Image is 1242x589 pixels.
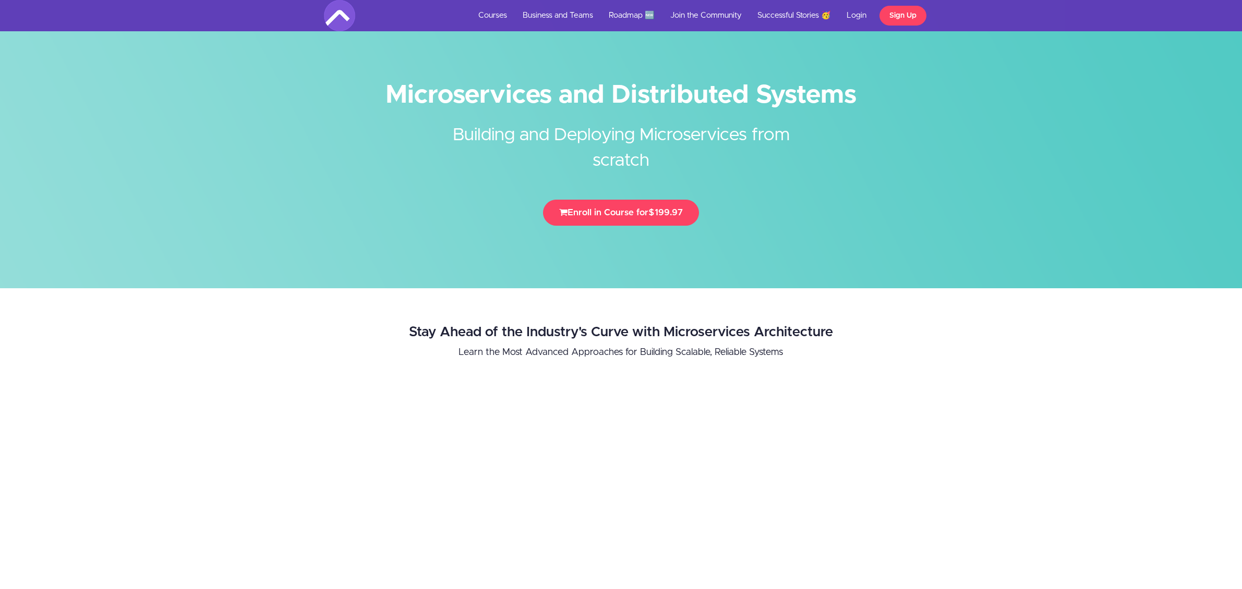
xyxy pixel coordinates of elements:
[543,200,699,226] button: Enroll in Course for$199.97
[210,325,1032,340] h2: Stay Ahead of the Industry's Curve with Microservices Architecture
[324,83,919,107] h1: Microservices and Distributed Systems
[210,345,1032,360] p: Learn the Most Advanced Approaches for Building Scalable, Reliable Systems
[879,6,926,26] a: Sign Up
[648,208,683,217] span: $199.97
[426,107,817,174] h2: Building and Deploying Microservices from scratch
